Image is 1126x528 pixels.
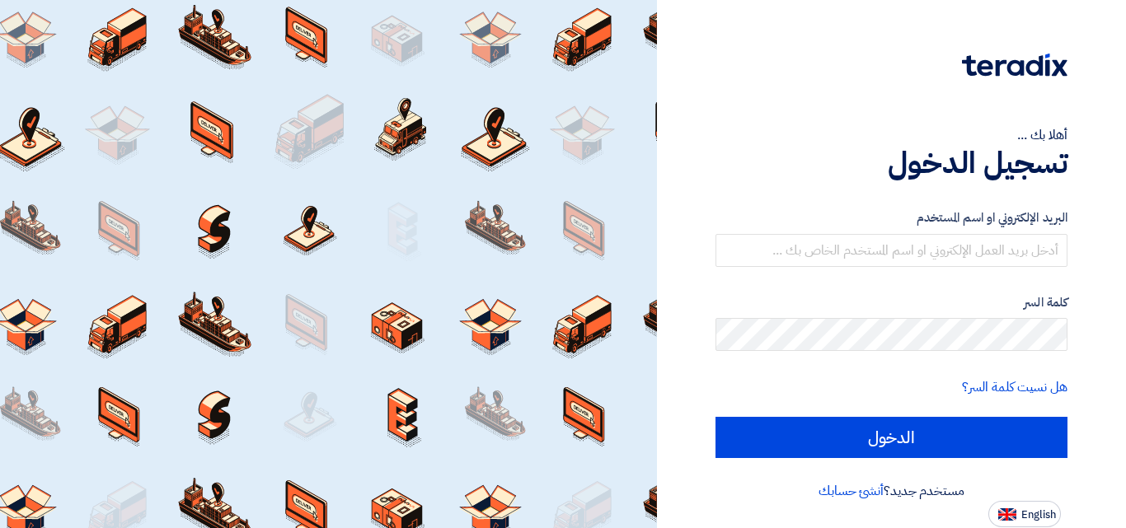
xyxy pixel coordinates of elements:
input: أدخل بريد العمل الإلكتروني او اسم المستخدم الخاص بك ... [715,234,1067,267]
button: English [988,501,1061,527]
img: en-US.png [998,508,1016,521]
h1: تسجيل الدخول [715,145,1067,181]
div: مستخدم جديد؟ [715,481,1067,501]
input: الدخول [715,417,1067,458]
a: هل نسيت كلمة السر؟ [962,377,1067,397]
label: كلمة السر [715,293,1067,312]
img: Teradix logo [962,54,1067,77]
div: أهلا بك ... [715,125,1067,145]
a: أنشئ حسابك [819,481,884,501]
label: البريد الإلكتروني او اسم المستخدم [715,208,1067,227]
span: English [1021,509,1056,521]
